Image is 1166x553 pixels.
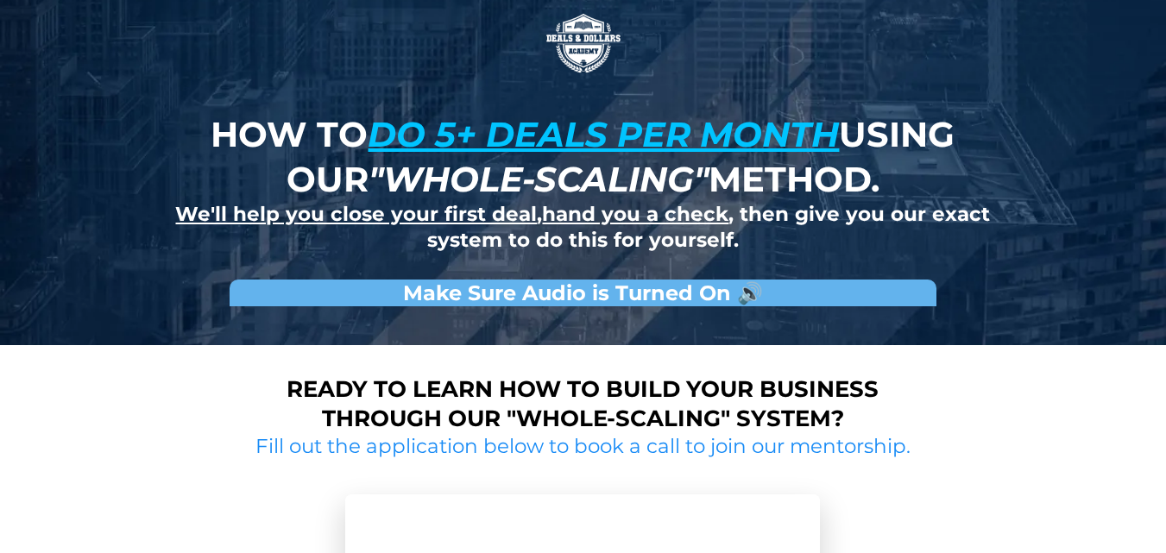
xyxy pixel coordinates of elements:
u: hand you a check [542,202,728,226]
strong: How to using our method. [211,113,955,200]
u: We'll help you close your first deal [175,202,537,226]
h2: Fill out the application below to book a call to join our mentorship. [249,434,917,460]
strong: Ready to learn how to build your business through our "whole-scaling" system? [287,375,879,432]
u: do 5+ deals per month [368,113,839,155]
em: "whole-scaling" [369,158,709,200]
strong: , , then give you our exact system to do this for yourself. [175,202,990,252]
strong: Make Sure Audio is Turned On 🔊 [403,280,763,305]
